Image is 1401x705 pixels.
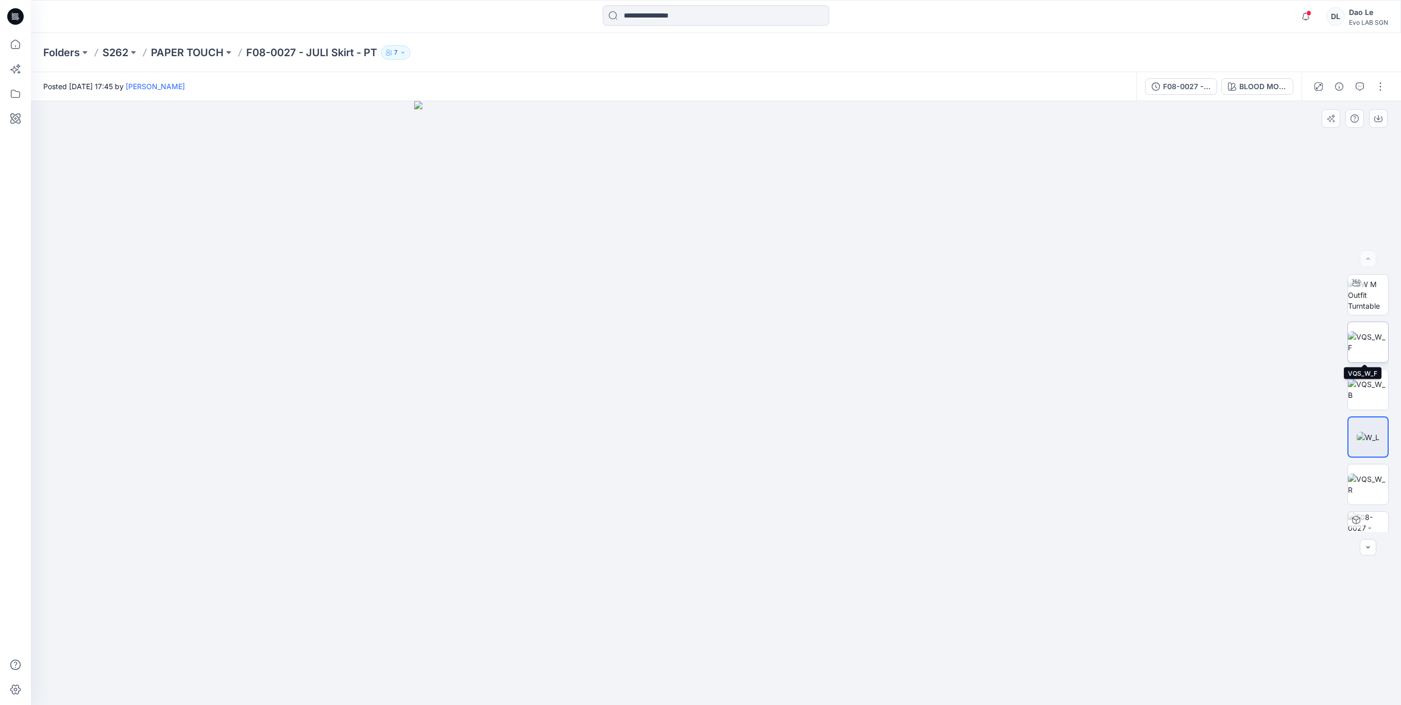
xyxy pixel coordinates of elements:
[1349,6,1388,19] div: Dao Le
[1357,432,1379,443] img: W_L
[1239,81,1287,92] div: BLOOD MOON RED
[1348,279,1388,311] img: BW M Outfit Turntable
[1331,78,1347,95] button: Details
[43,81,185,92] span: Posted [DATE] 17:45 by
[1348,474,1388,495] img: VQS_W_R
[1348,512,1388,552] img: F08-0027 - JULI Skirt - PAPER TOUCH - Blood Moon Red BLOOD MOON RED
[1349,19,1388,26] div: Evo LAB SGN
[1348,379,1388,400] img: VQS_W_B
[1348,331,1388,353] img: VQS_W_F
[43,45,80,60] a: Folders
[1221,78,1293,95] button: BLOOD MOON RED
[381,45,411,60] button: 7
[246,45,377,60] p: F08-0027 - JULI Skirt - PT
[1163,81,1210,92] div: F08-0027 - JULI Skirt - PAPER TOUCH - Blood Moon Red
[1326,7,1345,26] div: DL
[126,82,185,91] a: [PERSON_NAME]
[102,45,128,60] a: S262
[151,45,224,60] a: PAPER TOUCH
[394,47,398,58] p: 7
[1145,78,1217,95] button: F08-0027 - JULI Skirt - PAPER TOUCH - Blood Moon Red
